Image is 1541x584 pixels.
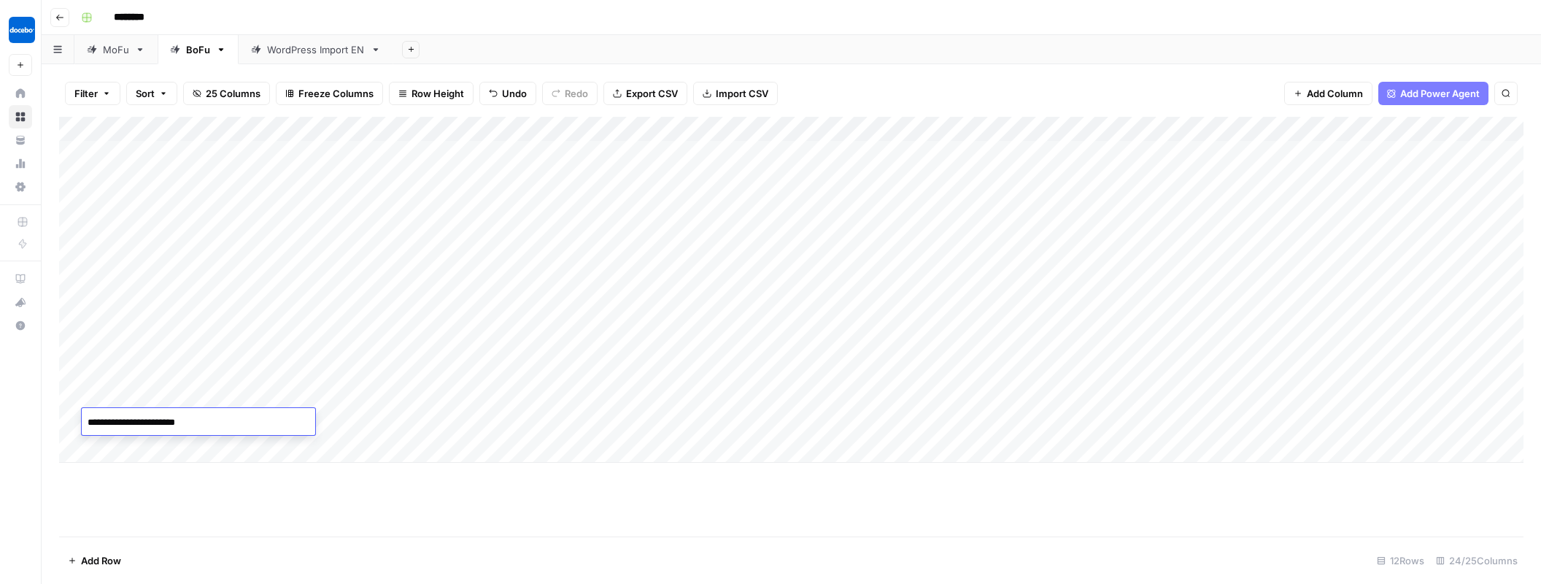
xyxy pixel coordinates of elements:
span: Freeze Columns [298,86,374,101]
button: Export CSV [603,82,687,105]
div: MoFu [103,42,129,57]
span: Sort [136,86,155,101]
span: Undo [502,86,527,101]
span: Row Height [412,86,464,101]
a: AirOps Academy [9,267,32,291]
span: 25 Columns [206,86,260,101]
button: What's new? [9,291,32,314]
span: Export CSV [626,86,678,101]
div: WordPress Import EN [267,42,365,57]
span: Add Power Agent [1400,86,1480,101]
div: 24/25 Columns [1430,549,1523,572]
button: Help + Support [9,314,32,337]
button: Add Power Agent [1378,82,1488,105]
div: BoFu [186,42,210,57]
span: Import CSV [716,86,768,101]
button: Sort [126,82,177,105]
a: Home [9,82,32,105]
button: Filter [65,82,120,105]
span: Add Column [1307,86,1363,101]
button: 25 Columns [183,82,270,105]
button: Row Height [389,82,474,105]
a: Browse [9,105,32,128]
button: Add Row [59,549,130,572]
button: Redo [542,82,598,105]
a: Your Data [9,128,32,152]
a: BoFu [158,35,239,64]
div: What's new? [9,291,31,313]
img: Docebo Logo [9,17,35,43]
span: Add Row [81,553,121,568]
a: Settings [9,175,32,199]
a: MoFu [74,35,158,64]
button: Freeze Columns [276,82,383,105]
button: Workspace: Docebo [9,12,32,48]
a: Usage [9,152,32,175]
a: WordPress Import EN [239,35,393,64]
span: Filter [74,86,98,101]
button: Add Column [1284,82,1372,105]
div: 12 Rows [1371,549,1430,572]
button: Undo [479,82,536,105]
span: Redo [565,86,588,101]
button: Import CSV [693,82,778,105]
